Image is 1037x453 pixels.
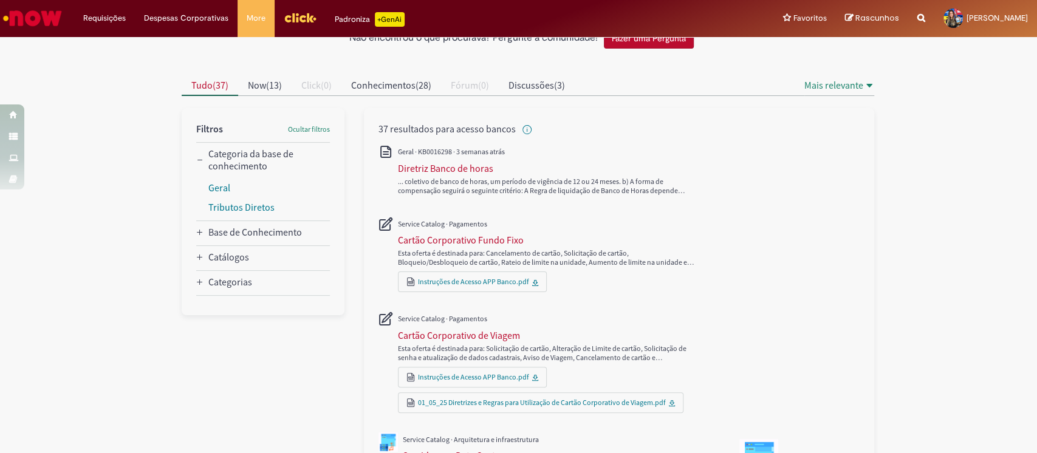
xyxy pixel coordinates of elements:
span: [PERSON_NAME] [967,13,1028,23]
button: Fazer uma Pergunta [604,28,694,49]
span: Requisições [83,12,126,24]
span: Despesas Corporativas [144,12,228,24]
img: ServiceNow [1,6,64,30]
span: Rascunhos [855,12,899,24]
h2: Não encontrou o que procurava? Pergunte à comunidade! [349,33,598,44]
div: Padroniza [335,12,405,27]
p: +GenAi [375,12,405,27]
span: Favoritos [793,12,827,24]
img: click_logo_yellow_360x200.png [284,9,317,27]
a: Rascunhos [845,13,899,24]
span: More [247,12,265,24]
